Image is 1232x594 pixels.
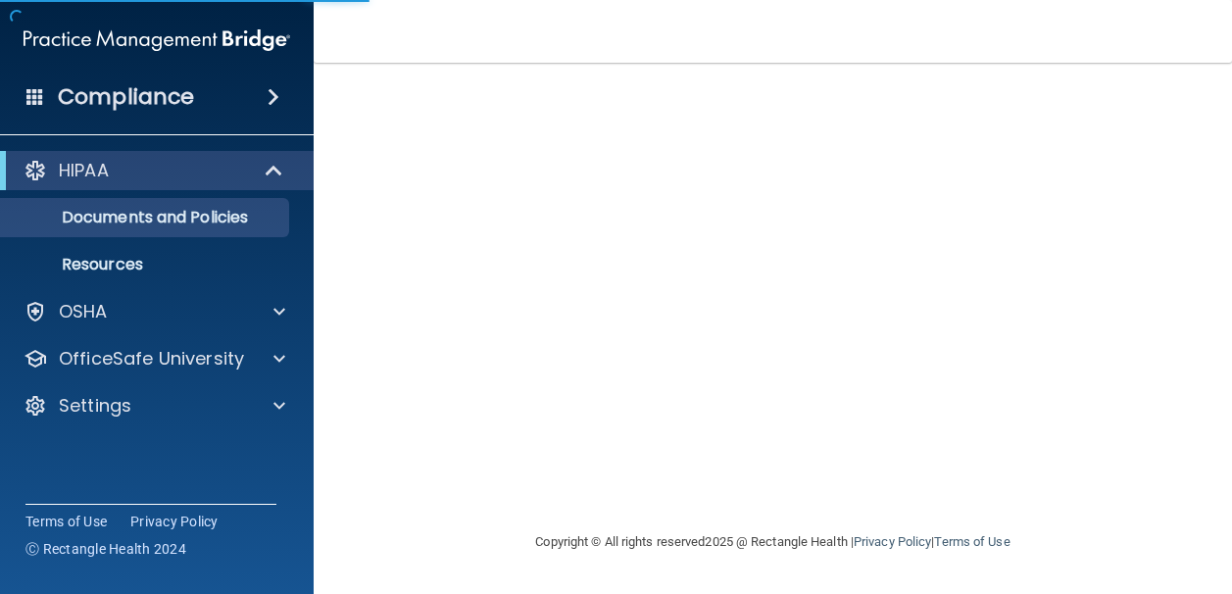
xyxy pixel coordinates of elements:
[24,21,290,60] img: PMB logo
[24,159,284,182] a: HIPAA
[59,300,108,323] p: OSHA
[24,394,285,418] a: Settings
[24,300,285,323] a: OSHA
[24,347,285,371] a: OfficeSafe University
[854,534,931,549] a: Privacy Policy
[416,511,1131,573] div: Copyright © All rights reserved 2025 @ Rectangle Health | |
[13,208,280,227] p: Documents and Policies
[934,534,1010,549] a: Terms of Use
[59,394,131,418] p: Settings
[59,159,109,182] p: HIPAA
[25,512,107,531] a: Terms of Use
[13,255,280,274] p: Resources
[130,512,219,531] a: Privacy Policy
[59,347,244,371] p: OfficeSafe University
[25,539,186,559] span: Ⓒ Rectangle Health 2024
[58,83,194,111] h4: Compliance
